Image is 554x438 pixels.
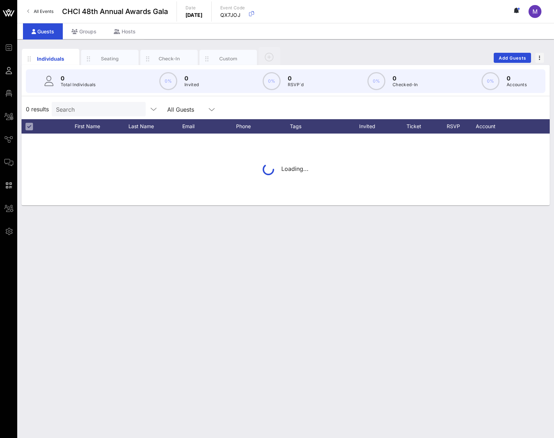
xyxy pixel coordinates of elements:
[186,4,203,11] p: Date
[220,11,245,19] p: QX7JOJ
[498,55,527,61] span: Add Guests
[61,74,96,83] p: 0
[167,106,194,113] div: All Guests
[494,53,531,63] button: Add Guests
[184,81,199,88] p: Invited
[263,164,309,175] div: Loading...
[34,9,53,14] span: All Events
[23,6,58,17] a: All Events
[26,105,49,113] span: 0 results
[182,119,236,134] div: Email
[507,81,527,88] p: Accounts
[390,119,444,134] div: Ticket
[290,119,351,134] div: Tags
[153,55,185,62] div: Check-In
[469,119,509,134] div: Account
[444,119,469,134] div: RSVP
[393,74,418,83] p: 0
[236,119,290,134] div: Phone
[351,119,390,134] div: Invited
[393,81,418,88] p: Checked-In
[288,74,304,83] p: 0
[186,11,203,19] p: [DATE]
[61,81,96,88] p: Total Individuals
[62,6,168,17] span: CHCI 48th Annual Awards Gala
[128,119,182,134] div: Last Name
[532,8,537,15] span: M
[212,55,244,62] div: Custom
[94,55,126,62] div: Seating
[163,102,220,116] div: All Guests
[288,81,304,88] p: RSVP`d
[23,23,63,39] div: Guests
[105,23,144,39] div: Hosts
[63,23,105,39] div: Groups
[184,74,199,83] p: 0
[220,4,245,11] p: Event Code
[529,5,541,18] div: M
[507,74,527,83] p: 0
[75,119,128,134] div: First Name
[35,55,67,62] div: Individuals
